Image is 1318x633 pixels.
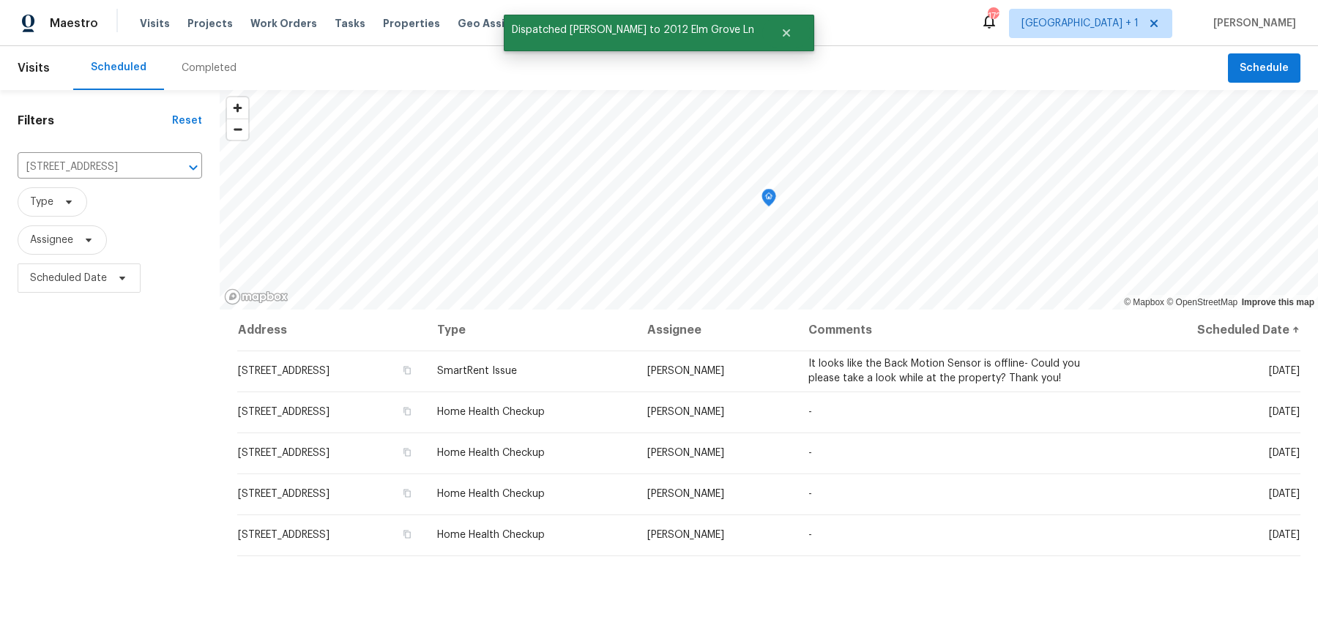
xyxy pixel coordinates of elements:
span: Tasks [335,18,365,29]
div: Scheduled [91,60,146,75]
a: Mapbox homepage [224,288,288,305]
button: Copy Address [401,487,414,500]
span: Home Health Checkup [437,530,545,540]
span: Type [30,195,53,209]
span: [STREET_ADDRESS] [238,448,329,458]
span: - [808,530,812,540]
span: [PERSON_NAME] [647,448,724,458]
button: Copy Address [401,405,414,418]
span: - [808,407,812,417]
div: Reset [172,113,202,128]
span: Assignee [30,233,73,247]
span: Scheduled Date [30,271,107,285]
button: Close [762,18,811,48]
span: Work Orders [250,16,317,31]
span: Properties [383,16,440,31]
a: Improve this map [1242,297,1314,307]
button: Copy Address [401,446,414,459]
span: SmartRent Issue [437,366,517,376]
span: - [808,489,812,499]
span: Geo Assignments [458,16,553,31]
span: [DATE] [1269,489,1300,499]
span: [STREET_ADDRESS] [238,489,329,499]
button: Zoom out [227,119,248,140]
span: Home Health Checkup [437,407,545,417]
span: Home Health Checkup [437,448,545,458]
span: [PERSON_NAME] [1207,16,1296,31]
span: [STREET_ADDRESS] [238,366,329,376]
input: Search for an address... [18,156,161,179]
span: Projects [187,16,233,31]
h1: Filters [18,113,172,128]
span: [DATE] [1269,366,1300,376]
span: Visits [140,16,170,31]
th: Scheduled Date ↑ [1116,310,1300,351]
span: Maestro [50,16,98,31]
button: Schedule [1228,53,1300,83]
span: - [808,448,812,458]
a: OpenStreetMap [1166,297,1237,307]
span: [PERSON_NAME] [647,489,724,499]
div: 172 [988,9,998,23]
span: Home Health Checkup [437,489,545,499]
span: It looks like the Back Motion Sensor is offline- Could you please take a look while at the proper... [808,359,1080,383]
span: [GEOGRAPHIC_DATA] + 1 [1021,16,1139,31]
button: Open [183,157,204,178]
span: [DATE] [1269,407,1300,417]
div: Map marker [762,189,776,211]
button: Zoom in [227,97,248,119]
span: [STREET_ADDRESS] [238,407,329,417]
span: Dispatched [PERSON_NAME] to 2012 Elm Grove Ln [504,15,762,45]
canvas: Map [220,90,1318,310]
span: Schedule [1240,59,1289,78]
th: Comments [797,310,1116,351]
span: [DATE] [1269,448,1300,458]
th: Address [237,310,425,351]
button: Copy Address [401,364,414,377]
span: [PERSON_NAME] [647,530,724,540]
span: [DATE] [1269,530,1300,540]
th: Type [425,310,636,351]
span: [STREET_ADDRESS] [238,530,329,540]
span: Visits [18,52,50,84]
button: Copy Address [401,528,414,541]
div: Completed [182,61,237,75]
a: Mapbox [1124,297,1164,307]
